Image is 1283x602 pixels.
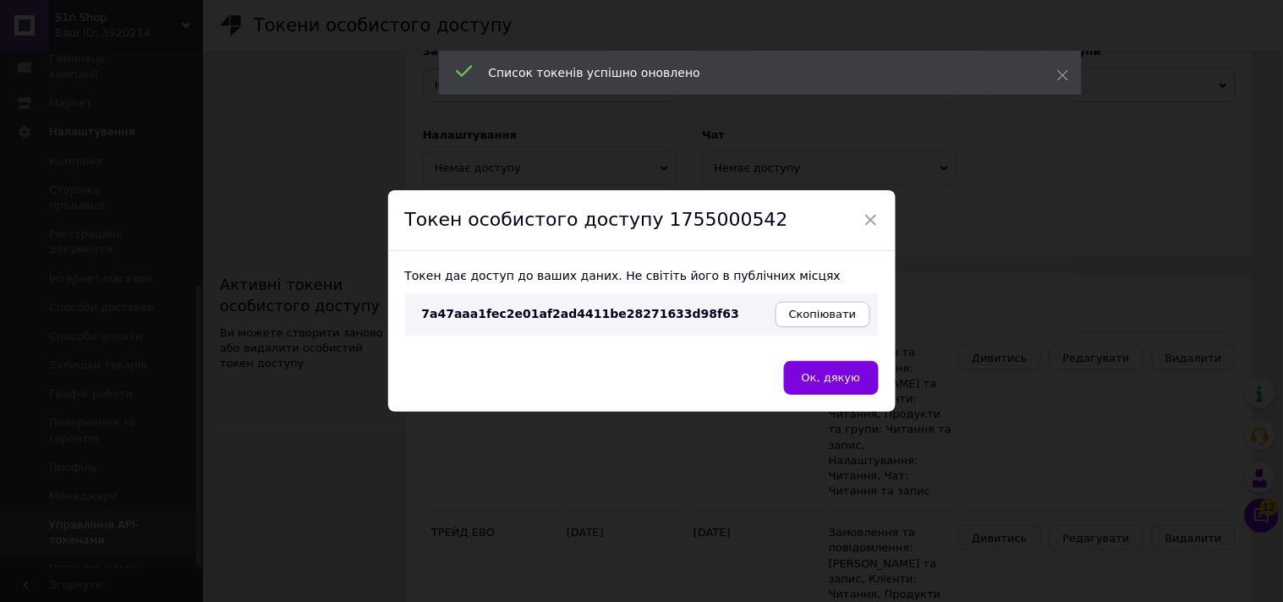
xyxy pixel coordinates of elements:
[784,361,879,395] button: Ок, дякую
[802,371,861,384] span: Ок, дякую
[489,64,1015,81] div: Список токенів успішно оновлено
[405,268,879,285] div: Токен дає доступ до ваших даних. Не світіть його в публічних місцях
[776,302,870,327] button: Скопіювати
[422,307,740,320] span: 7a47aaa1fec2e01af2ad4411be28271633d98f63
[864,205,879,234] span: ×
[789,308,857,320] span: Скопіювати
[388,190,896,251] div: Токен особистого доступу 1755000542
